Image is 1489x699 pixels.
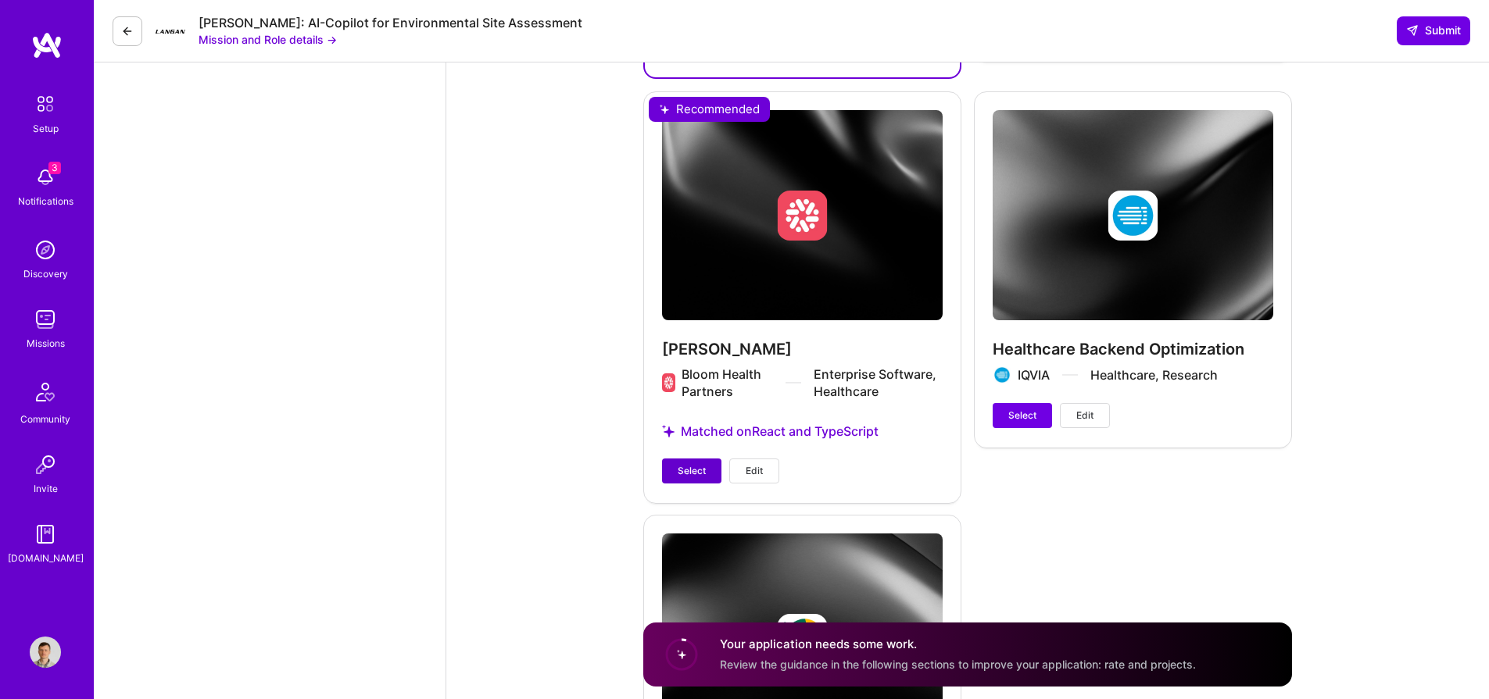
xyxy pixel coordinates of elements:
[27,373,64,411] img: Community
[1406,24,1419,37] i: icon SendLight
[30,449,61,480] img: Invite
[27,335,65,351] div: Missions
[678,464,706,478] span: Select
[199,31,337,48] button: Mission and Role details →
[1397,16,1470,45] button: Submit
[30,304,61,335] img: teamwork
[1076,408,1093,423] span: Edit
[34,480,58,497] div: Invite
[720,658,1196,671] span: Review the guidance in the following sections to improve your application: rate and projects.
[31,31,63,59] img: logo
[29,87,62,120] img: setup
[662,458,721,483] button: Select
[33,120,59,137] div: Setup
[8,550,84,566] div: [DOMAIN_NAME]
[729,458,779,483] button: Edit
[48,162,61,174] span: 3
[720,637,1196,653] h4: Your application needs some work.
[18,193,73,209] div: Notifications
[30,519,61,550] img: guide book
[746,464,763,478] span: Edit
[199,15,582,31] div: [PERSON_NAME]: AI-Copilot for Environmental Site Assessment
[993,403,1052,428] button: Select
[121,25,134,37] i: icon LeftArrowDark
[1406,23,1461,38] span: Submit
[30,637,61,668] img: User Avatar
[26,637,65,668] a: User Avatar
[20,411,70,427] div: Community
[23,266,68,282] div: Discovery
[1008,408,1036,423] span: Select
[155,16,186,47] img: Company Logo
[30,234,61,266] img: discovery
[1060,403,1110,428] button: Edit
[30,162,61,193] img: bell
